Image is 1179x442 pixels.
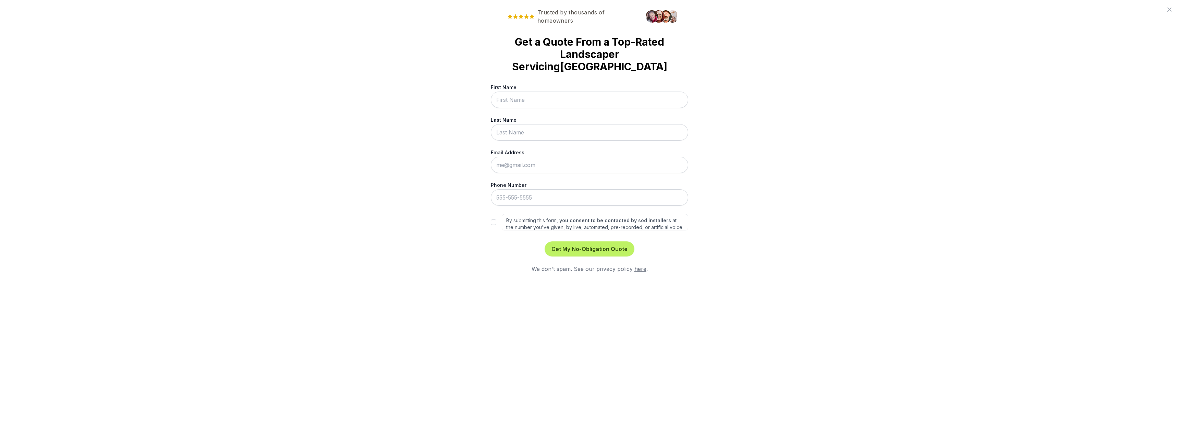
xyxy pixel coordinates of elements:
[491,92,688,108] input: First Name
[491,116,688,123] label: Last Name
[634,265,646,272] a: here
[502,8,642,25] span: Trusted by thousands of homeowners
[491,189,688,206] input: 555-555-5555
[491,149,688,156] label: Email Address
[491,265,688,273] div: We don't spam. See our privacy policy .
[491,124,688,141] input: Last Name
[491,157,688,173] input: me@gmail.com
[545,241,634,256] button: Get My No-Obligation Quote
[491,181,688,189] label: Phone Number
[559,217,671,223] strong: you consent to be contacted by sod installers
[502,214,688,230] label: By submitting this form, at the number you've given, by live, automated, pre-recorded, or artific...
[502,36,677,73] strong: Get a Quote From a Top-Rated Landscaper Servicing [GEOGRAPHIC_DATA]
[491,84,688,91] label: First Name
